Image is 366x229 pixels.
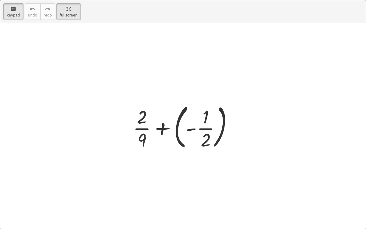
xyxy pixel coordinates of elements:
i: redo [45,5,51,13]
i: undo [30,5,35,13]
button: keyboardkeypad [3,3,23,20]
button: redoredo [40,3,55,20]
button: fullscreen [56,3,81,20]
span: keypad [7,13,20,17]
button: undoundo [25,3,41,20]
span: fullscreen [60,13,77,17]
span: undo [28,13,37,17]
span: redo [44,13,52,17]
i: keyboard [10,5,16,13]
